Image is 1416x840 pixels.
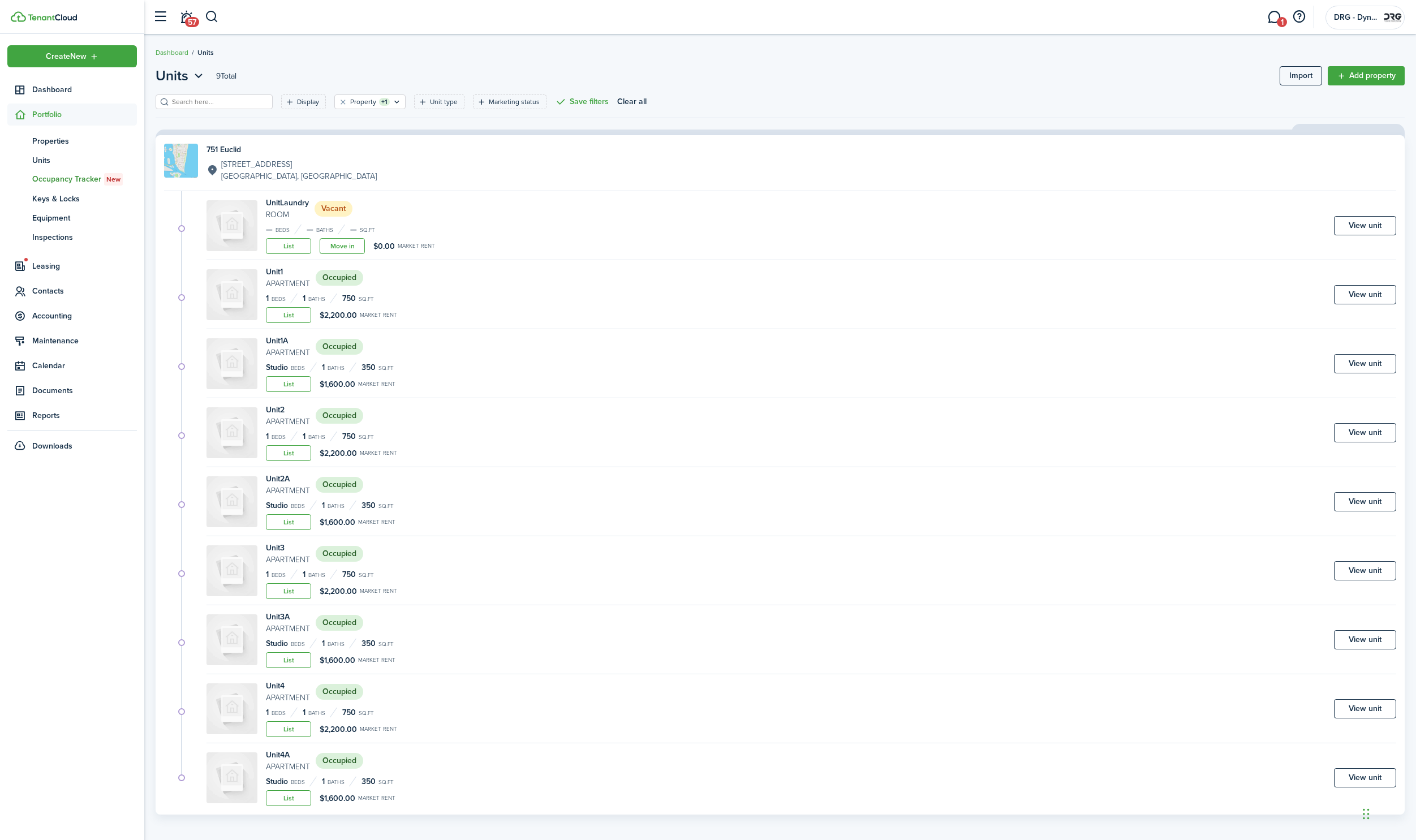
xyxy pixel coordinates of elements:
span: $2,200.00 [320,585,357,597]
small: Baths [328,641,345,647]
h4: Unit Laundry [266,197,309,209]
span: New [106,174,120,184]
span: Inspections [32,231,137,243]
h4: Unit 3A [266,611,310,623]
span: Units [197,48,214,58]
small: Market rent [358,381,395,387]
filter-tag-label: Property [350,97,376,107]
a: Dashboard [156,48,188,58]
status: Occupied [316,753,363,769]
small: Beds [272,572,286,578]
p: [STREET_ADDRESS] [221,158,377,170]
button: Open sidebar [149,6,171,28]
small: Beds [272,710,286,716]
img: Unit avatar [206,407,257,458]
img: TenantCloud [28,14,77,21]
small: Beds [276,227,290,233]
span: Units [32,154,137,166]
small: Beds [272,434,286,440]
a: View unit [1334,285,1396,304]
small: Market rent [358,519,395,525]
span: 1 [303,568,305,580]
small: Market rent [360,726,397,732]
span: 1 [322,361,325,373]
span: Studio [266,637,288,649]
small: Baths [328,779,345,785]
span: 1 [322,776,325,787]
small: Beds [291,503,305,509]
small: Market rent [398,243,435,249]
small: Apartment [266,416,310,428]
button: Open menu [156,66,206,86]
span: 750 [342,568,356,580]
a: Occupancy TrackerNew [7,170,137,189]
small: sq.ft [360,227,375,233]
button: Clear filter [338,97,348,106]
a: List [266,721,311,737]
p: [GEOGRAPHIC_DATA], [GEOGRAPHIC_DATA] [221,170,377,182]
status: Vacant [315,201,352,217]
img: Unit avatar [206,476,257,527]
span: Reports [32,410,137,421]
filter-tag: Open filter [334,94,406,109]
h4: Unit 4A [266,749,310,761]
a: Equipment [7,208,137,227]
small: Apartment [266,347,310,359]
filter-tag: Open filter [281,94,326,109]
small: Apartment [266,692,310,704]
span: 1 [303,430,305,442]
small: Market rent [360,312,397,318]
a: Messaging [1263,3,1285,32]
a: View unit [1334,768,1396,787]
small: sq.ft [378,503,394,509]
filter-tag: Open filter [473,94,546,109]
span: $1,600.00 [320,792,355,804]
status: Occupied [316,684,363,700]
button: Open menu [7,45,137,67]
h4: 751 Euclid [206,144,377,156]
span: 1 [266,292,269,304]
span: 1 [303,707,305,718]
span: $2,200.00 [320,309,357,321]
span: Calendar [32,360,137,372]
small: Market rent [360,588,397,594]
iframe: Chat Widget [1359,786,1416,840]
a: Notifications [175,3,197,32]
button: Units [156,66,206,86]
small: Apartment [266,761,310,773]
small: sq.ft [359,710,374,716]
small: Market rent [358,657,395,663]
h4: Unit 1A [266,335,310,347]
img: Unit avatar [206,752,257,803]
a: List [266,445,311,461]
span: DRG - Dynamic Realty Group [1334,14,1379,21]
span: 1 [266,568,269,580]
small: sq.ft [378,641,394,647]
small: Apartment [266,554,310,566]
span: Studio [266,499,288,511]
a: List [266,376,311,392]
span: Units [156,66,188,86]
h4: Unit 4 [266,680,310,692]
a: Move in [320,238,365,254]
button: Open resource center [1289,7,1309,27]
div: Drag [1363,797,1370,831]
span: Occupancy Tracker [32,173,137,186]
span: 350 [361,499,376,511]
small: Baths [316,227,333,233]
span: 750 [342,707,356,718]
status: Occupied [316,477,363,493]
span: — [266,223,273,235]
header-page-total: 9 Total [216,70,236,82]
a: Add property [1328,66,1405,85]
small: Baths [308,296,325,302]
span: Downloads [32,440,72,452]
small: Apartment [266,623,310,635]
a: View unit [1334,354,1396,373]
a: Inspections [7,227,137,247]
span: Create New [46,53,87,61]
small: Beds [272,296,286,302]
span: 1 [1277,17,1287,27]
a: Dashboard [7,79,137,101]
